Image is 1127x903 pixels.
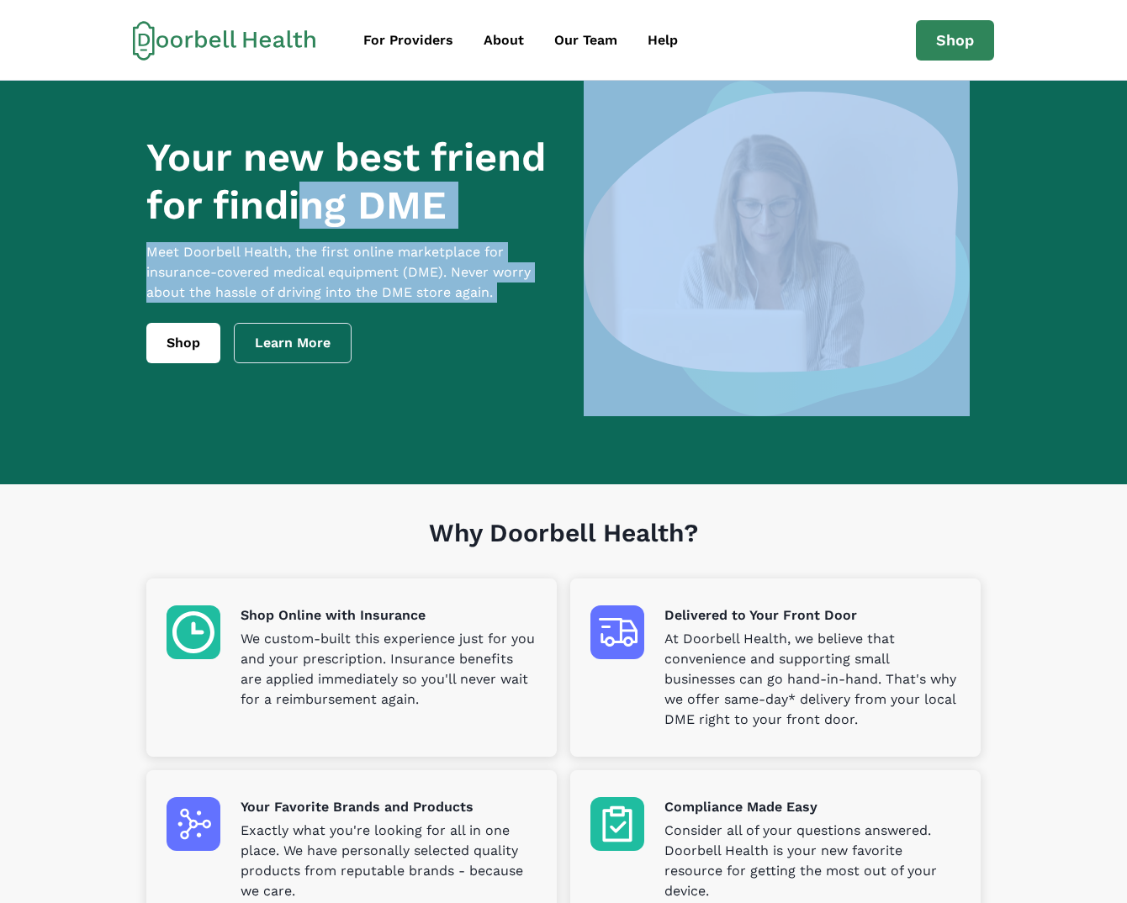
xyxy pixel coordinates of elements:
img: Compliance Made Easy icon [590,797,644,851]
p: We custom-built this experience just for you and your prescription. Insurance benefits are applie... [241,629,537,710]
p: At Doorbell Health, we believe that convenience and supporting small businesses can go hand-in-ha... [664,629,960,730]
a: For Providers [350,24,467,57]
p: Consider all of your questions answered. Doorbell Health is your new favorite resource for gettin... [664,821,960,901]
a: About [470,24,537,57]
div: For Providers [363,30,453,50]
h1: Why Doorbell Health? [146,518,981,578]
p: Exactly what you're looking for all in one place. We have personally selected quality products fr... [241,821,537,901]
p: Meet Doorbell Health, the first online marketplace for insurance-covered medical equipment (DME).... [146,242,555,303]
a: Shop [146,323,220,363]
a: Help [634,24,691,57]
div: Help [648,30,678,50]
p: Delivered to Your Front Door [664,605,960,626]
div: Our Team [554,30,617,50]
h1: Your new best friend for finding DME [146,134,555,229]
p: Your Favorite Brands and Products [241,797,537,817]
img: a woman looking at a computer [584,81,970,416]
p: Compliance Made Easy [664,797,960,817]
img: Shop Online with Insurance icon [167,605,220,659]
img: Delivered to Your Front Door icon [590,605,644,659]
div: About [484,30,524,50]
img: Your Favorite Brands and Products icon [167,797,220,851]
a: Learn More [234,323,352,363]
a: Our Team [541,24,631,57]
a: Shop [916,20,994,61]
p: Shop Online with Insurance [241,605,537,626]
